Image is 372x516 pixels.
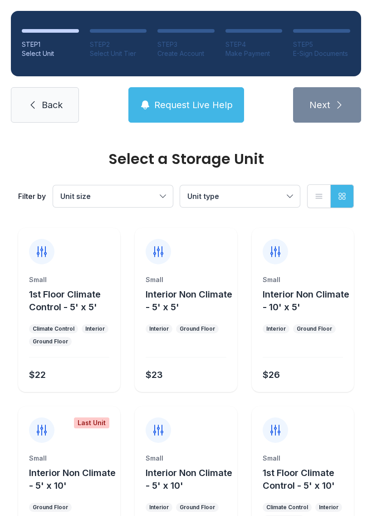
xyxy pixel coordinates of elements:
button: Interior Non Climate - 5' x 5' [146,288,233,313]
span: Next [309,99,330,111]
div: Interior [85,325,105,332]
div: Last Unit [74,417,109,428]
span: Unit type [187,192,219,201]
div: $23 [146,368,163,381]
div: Make Payment [225,49,283,58]
div: Small [29,454,109,463]
span: Back [42,99,63,111]
button: Interior Non Climate - 5' x 10' [146,466,233,492]
div: Interior [149,504,169,511]
div: STEP 4 [225,40,283,49]
div: Interior [266,325,286,332]
div: Select a Storage Unit [18,152,354,166]
div: Small [263,454,343,463]
span: 1st Floor Climate Control - 5' x 5' [29,289,101,313]
div: Ground Floor [180,504,215,511]
button: 1st Floor Climate Control - 5' x 5' [29,288,117,313]
div: Interior [149,325,169,332]
div: Ground Floor [297,325,332,332]
div: STEP 1 [22,40,79,49]
div: Filter by [18,191,46,202]
div: STEP 3 [157,40,215,49]
div: $22 [29,368,46,381]
button: Interior Non Climate - 10' x 5' [263,288,350,313]
div: STEP 5 [293,40,350,49]
div: Interior [319,504,338,511]
div: Create Account [157,49,215,58]
div: Ground Floor [33,504,68,511]
div: Small [146,454,226,463]
div: E-Sign Documents [293,49,350,58]
div: Climate Control [33,325,74,332]
button: Unit type [180,185,300,207]
span: Request Live Help [154,99,233,111]
span: Interior Non Climate - 5' x 5' [146,289,232,313]
div: Small [263,275,343,284]
div: Climate Control [266,504,308,511]
div: Ground Floor [33,338,68,345]
span: Interior Non Climate - 10' x 5' [263,289,349,313]
div: $26 [263,368,280,381]
button: Interior Non Climate - 5' x 10' [29,466,117,492]
button: 1st Floor Climate Control - 5' x 10' [263,466,350,492]
div: Small [29,275,109,284]
div: STEP 2 [90,40,147,49]
span: 1st Floor Climate Control - 5' x 10' [263,467,335,491]
div: Select Unit Tier [90,49,147,58]
div: Ground Floor [180,325,215,332]
span: Unit size [60,192,91,201]
span: Interior Non Climate - 5' x 10' [29,467,116,491]
div: Small [146,275,226,284]
button: Unit size [53,185,173,207]
div: Select Unit [22,49,79,58]
span: Interior Non Climate - 5' x 10' [146,467,232,491]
